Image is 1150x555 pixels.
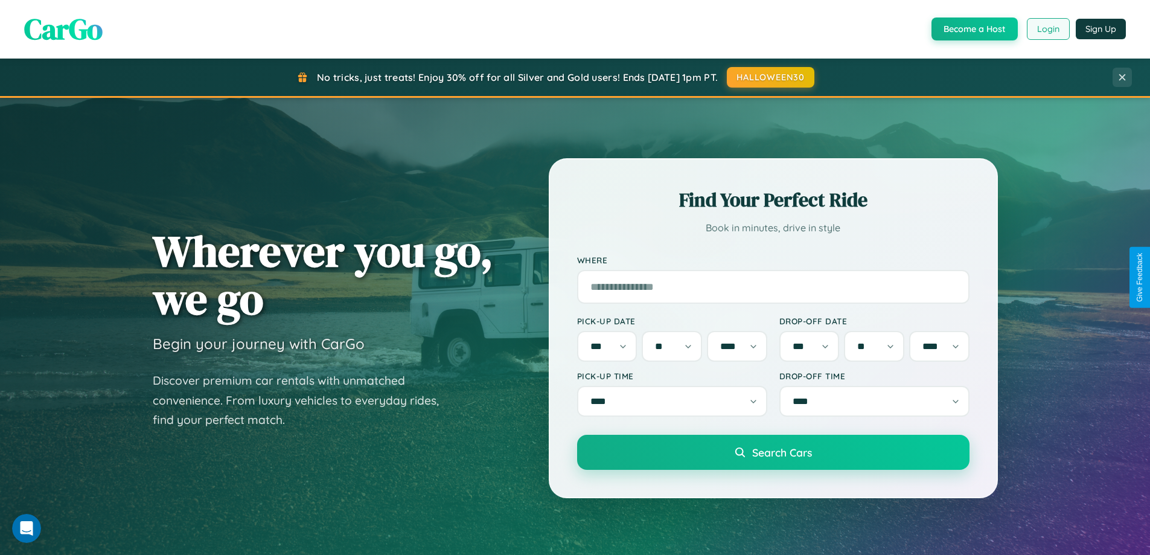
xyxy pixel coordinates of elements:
[779,371,970,381] label: Drop-off Time
[577,255,970,265] label: Where
[1136,253,1144,302] div: Give Feedback
[577,219,970,237] p: Book in minutes, drive in style
[24,9,103,49] span: CarGo
[317,71,718,83] span: No tricks, just treats! Enjoy 30% off for all Silver and Gold users! Ends [DATE] 1pm PT.
[1076,19,1126,39] button: Sign Up
[577,435,970,470] button: Search Cars
[577,316,767,326] label: Pick-up Date
[153,371,455,430] p: Discover premium car rentals with unmatched convenience. From luxury vehicles to everyday rides, ...
[727,67,814,88] button: HALLOWEEN30
[153,335,365,353] h3: Begin your journey with CarGo
[153,227,493,322] h1: Wherever you go, we go
[577,371,767,381] label: Pick-up Time
[779,316,970,326] label: Drop-off Date
[577,187,970,213] h2: Find Your Perfect Ride
[1027,18,1070,40] button: Login
[931,18,1018,40] button: Become a Host
[752,446,812,459] span: Search Cars
[12,514,41,543] iframe: Intercom live chat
